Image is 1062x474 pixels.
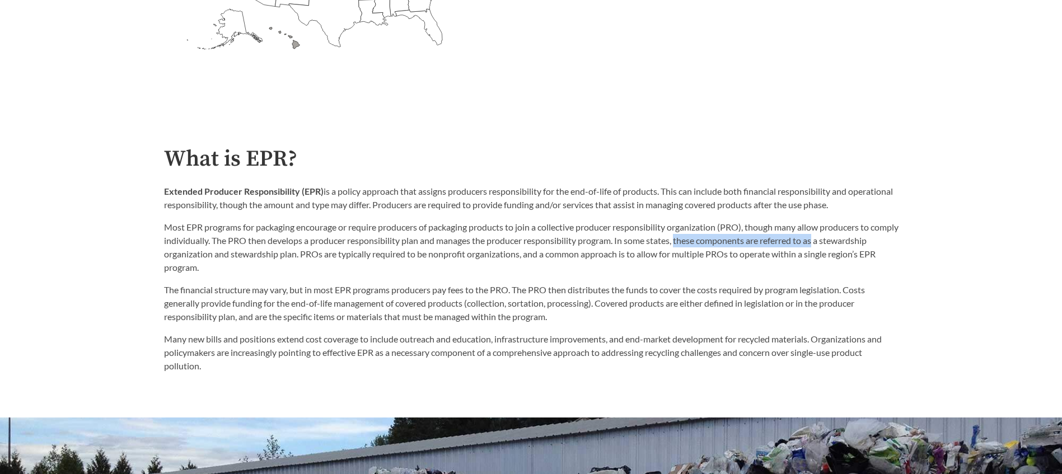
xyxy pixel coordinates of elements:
p: Most EPR programs for packaging encourage or require producers of packaging products to join a co... [164,220,899,274]
p: The financial structure may vary, but in most EPR programs producers pay fees to the PRO. The PRO... [164,283,899,323]
p: Many new bills and positions extend cost coverage to include outreach and education, infrastructu... [164,332,899,373]
strong: Extended Producer Responsibility (EPR) [164,186,324,196]
p: is a policy approach that assigns producers responsibility for the end-of-life of products. This ... [164,185,899,212]
h2: What is EPR? [164,147,899,172]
